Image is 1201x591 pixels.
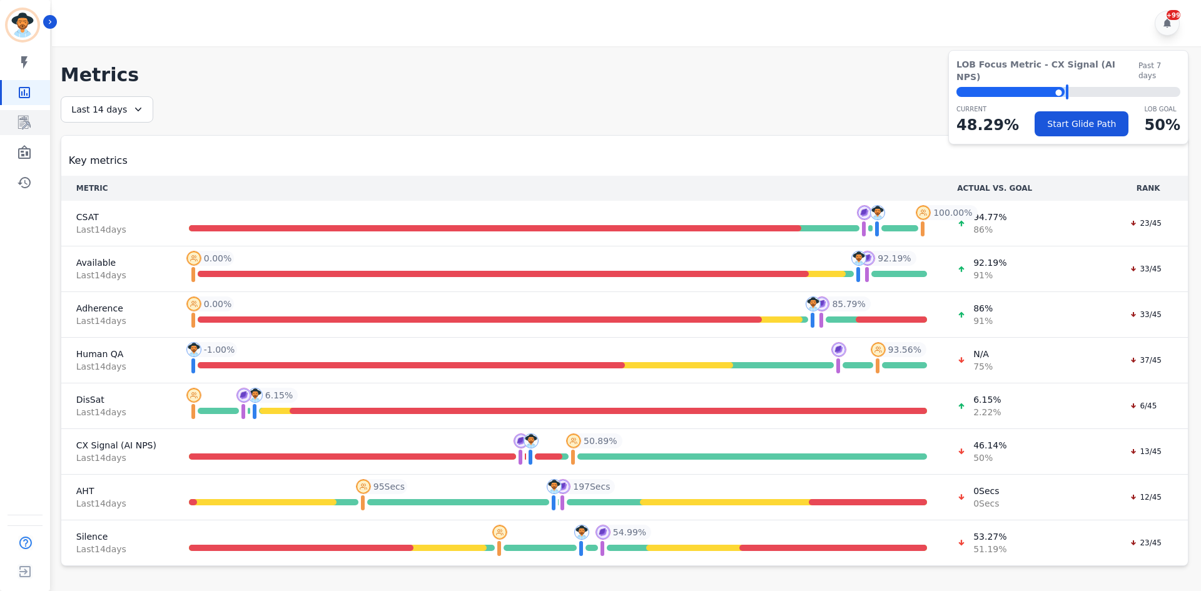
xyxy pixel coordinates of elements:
span: 92.19 % [878,252,911,265]
span: Last 14 day s [76,452,159,464]
span: 0 Secs [973,485,999,497]
span: 6.15 % [973,393,1001,406]
span: CSAT [76,211,159,223]
span: N/A [973,348,993,360]
span: Past 7 days [1138,61,1180,81]
span: Last 14 day s [76,406,159,418]
span: 50 % [973,452,1006,464]
img: profile-pic [860,251,875,266]
th: RANK [1108,176,1188,201]
img: profile-pic [547,479,562,494]
img: profile-pic [492,525,507,540]
span: 6.15 % [265,389,293,402]
th: ACTUAL VS. GOAL [942,176,1108,201]
img: profile-pic [871,342,886,357]
img: profile-pic [595,525,611,540]
span: 53.27 % [973,530,1006,543]
span: 91 % [973,269,1006,281]
span: Human QA [76,348,159,360]
img: profile-pic [248,388,263,403]
span: Last 14 day s [76,223,159,236]
div: 33/45 [1123,263,1168,275]
span: Last 14 day s [76,360,159,373]
div: Last 14 days [61,96,153,123]
img: profile-pic [555,479,570,494]
div: 6/45 [1123,400,1163,412]
img: profile-pic [186,296,201,311]
span: Last 14 day s [76,497,159,510]
span: 91 % [973,315,993,327]
span: 86 % [973,302,993,315]
img: profile-pic [916,205,931,220]
img: profile-pic [236,388,251,403]
span: 86 % [973,223,1006,236]
img: profile-pic [870,205,885,220]
div: ⬤ [956,87,1065,97]
span: Available [76,256,159,269]
img: profile-pic [524,433,539,448]
div: 33/45 [1123,308,1168,321]
img: profile-pic [831,342,846,357]
span: Last 14 day s [76,543,159,555]
span: 2.22 % [973,406,1001,418]
span: Key metrics [69,153,128,168]
span: CX Signal (AI NPS) [76,439,159,452]
span: 95 Secs [373,480,405,493]
img: profile-pic [566,433,581,448]
span: 46.14 % [973,439,1006,452]
div: 23/45 [1123,217,1168,230]
img: profile-pic [514,433,529,448]
p: LOB Goal [1145,104,1180,114]
span: 75 % [973,360,993,373]
span: 94.77 % [973,211,1006,223]
div: 12/45 [1123,491,1168,503]
div: +99 [1167,10,1180,20]
p: 50 % [1145,114,1180,136]
span: Adherence [76,302,159,315]
span: AHT [76,485,159,497]
span: 197 Secs [573,480,610,493]
span: 0 Secs [973,497,999,510]
span: 54.99 % [613,526,646,538]
span: Silence [76,530,159,543]
th: METRIC [61,176,174,201]
span: 92.19 % [973,256,1006,269]
div: 13/45 [1123,445,1168,458]
p: 48.29 % [956,114,1019,136]
span: Last 14 day s [76,315,159,327]
div: 23/45 [1123,537,1168,549]
span: 100.00 % [933,206,972,219]
img: Bordered avatar [8,10,38,40]
span: DisSat [76,393,159,406]
button: Start Glide Path [1035,111,1128,136]
img: profile-pic [574,525,589,540]
span: Last 14 day s [76,269,159,281]
img: profile-pic [186,342,201,357]
img: profile-pic [814,296,829,311]
h1: Metrics [61,64,1188,86]
img: profile-pic [806,296,821,311]
img: profile-pic [857,205,872,220]
span: 50.89 % [584,435,617,447]
img: profile-pic [186,388,201,403]
span: LOB Focus Metric - CX Signal (AI NPS) [956,58,1138,83]
span: 93.56 % [888,343,921,356]
span: -1.00 % [204,343,235,356]
img: profile-pic [851,251,866,266]
span: 51.19 % [973,543,1006,555]
img: profile-pic [356,479,371,494]
span: 0.00 % [204,252,231,265]
span: 0.00 % [204,298,231,310]
img: profile-pic [186,251,201,266]
span: 85.79 % [832,298,865,310]
div: 37/45 [1123,354,1168,366]
p: CURRENT [956,104,1019,114]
